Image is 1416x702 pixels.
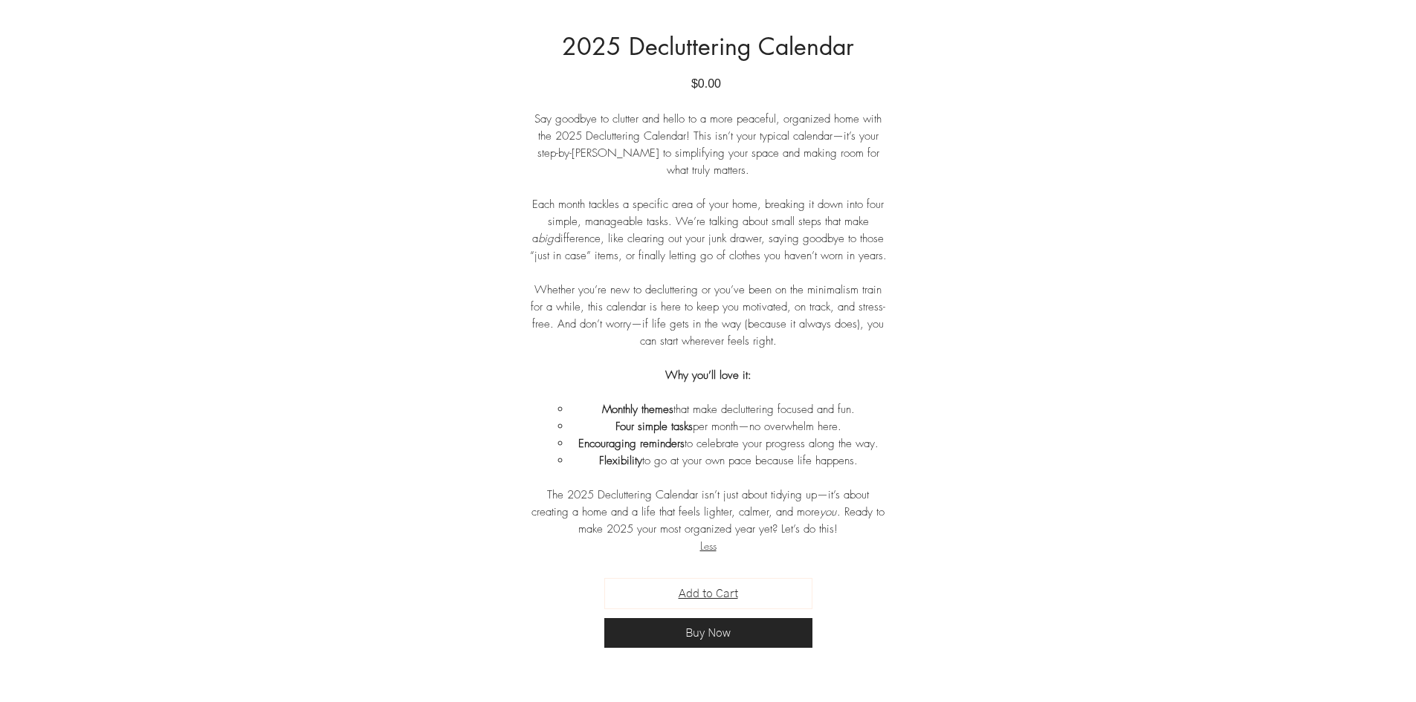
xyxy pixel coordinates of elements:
[602,402,673,417] strong: Monthly themes
[571,435,887,452] li: to celebrate your progress along the way.
[571,401,887,418] li: that make decluttering focused and fun.
[578,436,685,451] strong: Encouraging reminders
[679,585,738,602] span: Add to Cart
[604,578,812,609] button: Add to Cart
[685,625,731,640] span: Buy Now
[665,368,751,383] strong: Why you’ll love it:
[599,453,642,468] strong: Flexibility
[359,33,1058,61] h1: 2025 Decluttering Calendar
[691,77,721,90] span: $0.00
[530,196,887,282] p: Each month tackles a specific area of your home, breaking it down into four simple, manageable ta...
[571,452,887,487] li: to go at your own pace because life happens.
[571,418,887,435] li: per month—no overwhelm here.
[530,111,887,196] p: Say goodbye to clutter and hello to a more peaceful, organized home with the 2025 Decluttering Ca...
[615,419,693,434] strong: Four simple tasks
[538,231,555,246] em: big
[820,504,837,519] em: you
[530,487,887,538] p: The 2025 Decluttering Calendar isn’t just about tidying up—it’s about creating a home and a life ...
[604,618,812,648] button: Buy Now
[530,538,887,554] button: Less
[530,282,887,367] p: Whether you’re new to decluttering or you’ve been on the minimalism train for a while, this calen...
